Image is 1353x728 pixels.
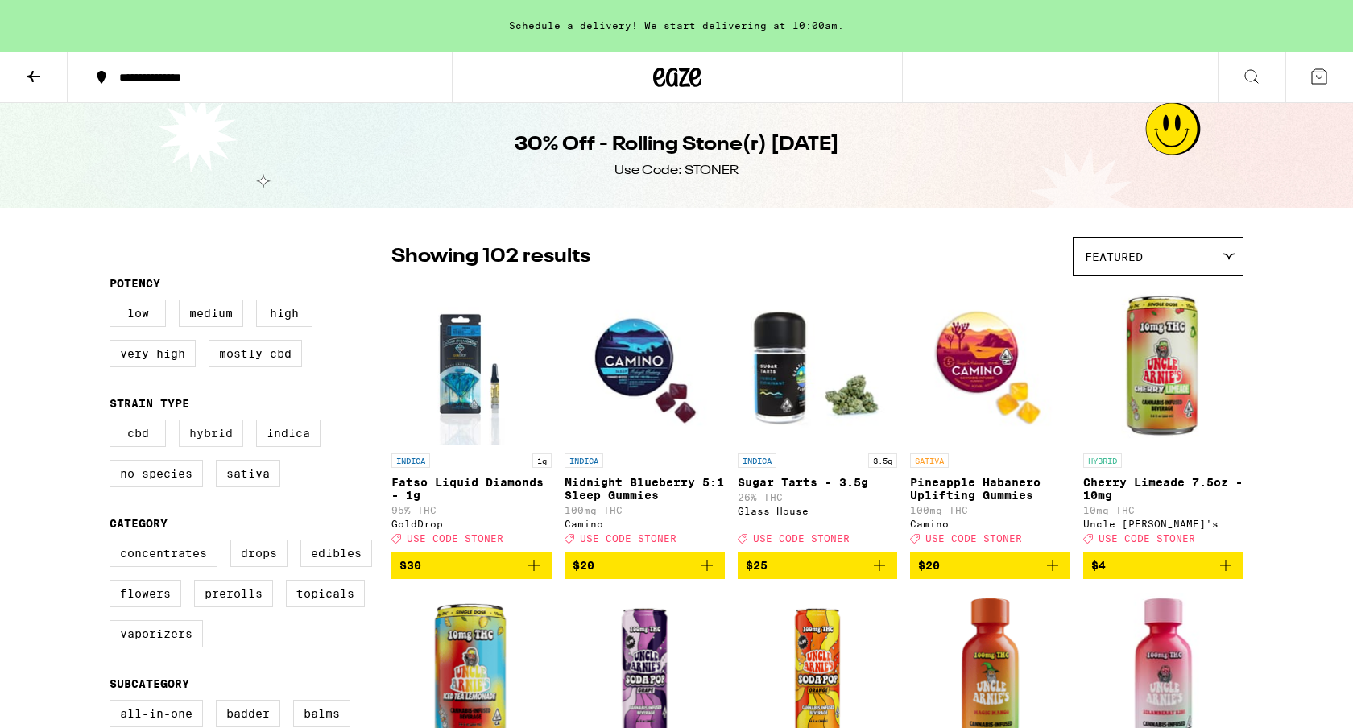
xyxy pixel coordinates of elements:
[391,243,590,271] p: Showing 102 results
[515,131,839,159] h1: 30% Off - Rolling Stone(r) [DATE]
[407,284,536,445] img: GoldDrop - Fatso Liquid Diamonds - 1g
[286,580,365,607] label: Topicals
[565,284,725,552] a: Open page for Midnight Blueberry 5:1 Sleep Gummies from Camino
[230,540,288,567] label: Drops
[738,476,898,489] p: Sugar Tarts - 3.5g
[738,506,898,516] div: Glass House
[1083,284,1243,552] a: Open page for Cherry Limeade 7.5oz - 10mg from Uncle Arnie's
[565,505,725,515] p: 100mg THC
[110,277,160,290] legend: Potency
[110,397,189,410] legend: Strain Type
[910,284,1070,445] img: Camino - Pineapple Habanero Uplifting Gummies
[407,533,503,544] span: USE CODE STONER
[209,340,302,367] label: Mostly CBD
[1083,552,1243,579] button: Add to bag
[1083,453,1122,468] p: HYBRID
[110,300,166,327] label: Low
[110,700,203,727] label: All-In-One
[565,476,725,502] p: Midnight Blueberry 5:1 Sleep Gummies
[391,519,552,529] div: GoldDrop
[300,540,372,567] label: Edibles
[532,453,552,468] p: 1g
[910,476,1070,502] p: Pineapple Habanero Uplifting Gummies
[1083,284,1243,445] img: Uncle Arnie's - Cherry Limeade 7.5oz - 10mg
[565,552,725,579] button: Add to bag
[179,420,243,447] label: Hybrid
[565,519,725,529] div: Camino
[868,453,897,468] p: 3.5g
[738,453,776,468] p: INDICA
[925,533,1022,544] span: USE CODE STONER
[10,11,116,24] span: Hi. Need any help?
[573,559,594,572] span: $20
[256,300,312,327] label: High
[391,552,552,579] button: Add to bag
[391,476,552,502] p: Fatso Liquid Diamonds - 1g
[399,559,421,572] span: $30
[110,420,166,447] label: CBD
[216,460,280,487] label: Sativa
[910,453,949,468] p: SATIVA
[753,533,850,544] span: USE CODE STONER
[293,700,350,727] label: Balms
[565,453,603,468] p: INDICA
[110,517,168,530] legend: Category
[738,552,898,579] button: Add to bag
[1091,559,1106,572] span: $4
[1083,476,1243,502] p: Cherry Limeade 7.5oz - 10mg
[738,284,898,552] a: Open page for Sugar Tarts - 3.5g from Glass House
[565,284,725,445] img: Camino - Midnight Blueberry 5:1 Sleep Gummies
[391,453,430,468] p: INDICA
[918,559,940,572] span: $20
[110,620,203,647] label: Vaporizers
[738,492,898,503] p: 26% THC
[746,559,768,572] span: $25
[110,677,189,690] legend: Subcategory
[110,580,181,607] label: Flowers
[1083,505,1243,515] p: 10mg THC
[216,700,280,727] label: Badder
[910,519,1070,529] div: Camino
[1099,533,1195,544] span: USE CODE STONER
[256,420,321,447] label: Indica
[910,284,1070,552] a: Open page for Pineapple Habanero Uplifting Gummies from Camino
[910,552,1070,579] button: Add to bag
[194,580,273,607] label: Prerolls
[391,505,552,515] p: 95% THC
[910,505,1070,515] p: 100mg THC
[179,300,243,327] label: Medium
[614,162,739,180] div: Use Code: STONER
[580,533,676,544] span: USE CODE STONER
[110,540,217,567] label: Concentrates
[1085,250,1143,263] span: Featured
[391,284,552,552] a: Open page for Fatso Liquid Diamonds - 1g from GoldDrop
[1083,519,1243,529] div: Uncle [PERSON_NAME]'s
[110,460,203,487] label: No Species
[738,284,898,445] img: Glass House - Sugar Tarts - 3.5g
[110,340,196,367] label: Very High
